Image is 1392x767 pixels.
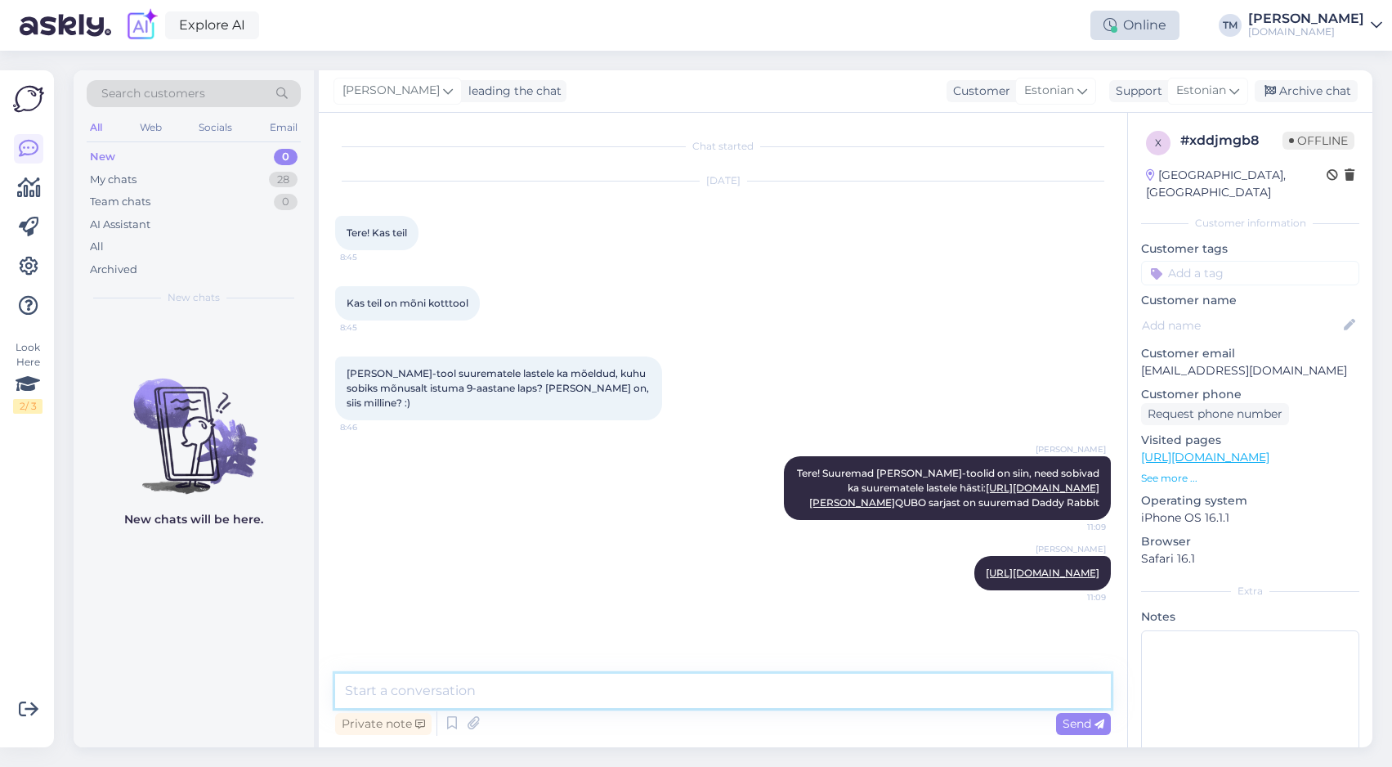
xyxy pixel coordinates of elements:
[269,172,298,188] div: 28
[1024,82,1074,100] span: Estonian
[1141,345,1359,362] p: Customer email
[90,217,150,233] div: AI Assistant
[342,82,440,100] span: [PERSON_NAME]
[266,117,301,138] div: Email
[1141,471,1359,486] p: See more ...
[90,262,137,278] div: Archived
[1141,432,1359,449] p: Visited pages
[1045,521,1106,533] span: 11:09
[340,251,401,263] span: 8:45
[1141,403,1289,425] div: Request phone number
[1141,386,1359,403] p: Customer phone
[1090,11,1179,40] div: Online
[335,173,1111,188] div: [DATE]
[1180,131,1282,150] div: # xddjmgb8
[347,297,468,309] span: Kas teil on mõni kotttool
[1141,450,1269,464] a: [URL][DOMAIN_NAME]
[1141,509,1359,527] p: iPhone OS 16.1.1
[347,367,651,409] span: [PERSON_NAME]-tool suurematele lastele ka mõeldud, kuhu sobiks mõnusalt istuma 9-aastane laps? [P...
[74,349,314,496] img: No chats
[168,290,220,305] span: New chats
[1176,82,1226,100] span: Estonian
[1219,14,1242,37] div: TM
[1141,533,1359,550] p: Browser
[335,713,432,735] div: Private note
[195,117,235,138] div: Socials
[1036,443,1106,455] span: [PERSON_NAME]
[274,149,298,165] div: 0
[1141,216,1359,231] div: Customer information
[13,83,44,114] img: Askly Logo
[1141,292,1359,309] p: Customer name
[986,567,1099,579] a: [URL][DOMAIN_NAME]
[90,172,137,188] div: My chats
[1155,137,1161,149] span: x
[1282,132,1354,150] span: Offline
[1036,543,1106,555] span: [PERSON_NAME]
[1141,240,1359,258] p: Customer tags
[462,83,562,100] div: leading the chat
[87,117,105,138] div: All
[1146,167,1327,201] div: [GEOGRAPHIC_DATA], [GEOGRAPHIC_DATA]
[347,227,407,239] span: Tere! Kas teil
[1141,492,1359,509] p: Operating system
[90,194,150,210] div: Team chats
[137,117,165,138] div: Web
[274,194,298,210] div: 0
[1141,608,1359,626] p: Notes
[1248,12,1364,25] div: [PERSON_NAME]
[13,399,43,414] div: 2 / 3
[1141,362,1359,379] p: [EMAIL_ADDRESS][DOMAIN_NAME]
[340,321,401,334] span: 8:45
[124,511,263,528] p: New chats will be here.
[1255,80,1358,102] div: Archive chat
[1141,261,1359,285] input: Add a tag
[90,239,104,255] div: All
[1248,12,1382,38] a: [PERSON_NAME][DOMAIN_NAME]
[1045,591,1106,603] span: 11:09
[124,8,159,43] img: explore-ai
[90,149,115,165] div: New
[165,11,259,39] a: Explore AI
[1109,83,1162,100] div: Support
[1141,550,1359,567] p: Safari 16.1
[1141,584,1359,599] div: Extra
[1142,316,1341,334] input: Add name
[1063,716,1104,731] span: Send
[101,85,205,102] span: Search customers
[335,139,1111,154] div: Chat started
[340,421,401,433] span: 8:46
[797,467,1102,509] span: Tere! Suuremad [PERSON_NAME]-toolid on siin, need sobivad ka suurematele lastele hästi: QUBO sarj...
[13,340,43,414] div: Look Here
[1248,25,1364,38] div: [DOMAIN_NAME]
[947,83,1010,100] div: Customer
